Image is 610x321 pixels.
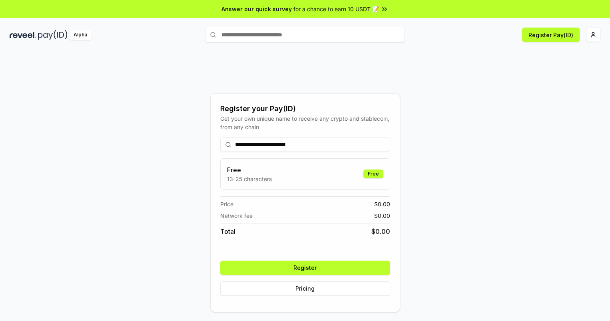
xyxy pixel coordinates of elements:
[220,227,235,236] span: Total
[69,30,92,40] div: Alpha
[220,281,390,296] button: Pricing
[10,30,36,40] img: reveel_dark
[220,261,390,275] button: Register
[38,30,68,40] img: pay_id
[227,165,272,175] h3: Free
[220,103,390,114] div: Register your Pay(ID)
[374,211,390,220] span: $ 0.00
[371,227,390,236] span: $ 0.00
[363,169,383,178] div: Free
[227,175,272,183] p: 13-25 characters
[220,200,233,208] span: Price
[374,200,390,208] span: $ 0.00
[522,28,580,42] button: Register Pay(ID)
[293,5,379,13] span: for a chance to earn 10 USDT 📝
[221,5,292,13] span: Answer our quick survey
[220,211,253,220] span: Network fee
[220,114,390,131] div: Get your own unique name to receive any crypto and stablecoin, from any chain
